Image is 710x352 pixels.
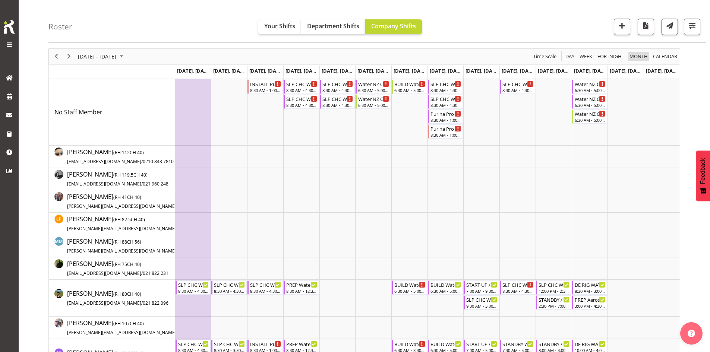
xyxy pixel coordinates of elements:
td: No Staff Member resource [49,79,175,146]
div: 12:00 PM - 2:30 PM [539,288,569,294]
div: 8:30 AM - 4:30 PM [502,87,533,93]
div: PREP Water NZ Conference 2025 [286,340,317,348]
span: RH 119.5 [115,172,133,178]
div: No Staff Member"s event - SLP CHC WORKSHOP Begin From Monday, September 29, 2025 at 8:30:00 AM GM... [428,80,463,94]
div: SLP CHC WORKSHOP [430,95,461,102]
span: [PERSON_NAME][EMAIL_ADDRESS][DOMAIN_NAME] [67,248,176,254]
button: Your Shifts [258,19,301,34]
div: PREP Aerospace 2025 @ WAREHOUSE [575,296,606,303]
div: Rosey McKimmie"s event - SLP CHC WORKSHOP Begin From Thursday, October 2, 2025 at 12:00:00 PM GMT... [536,280,571,295]
div: INSTALL Purina Pro Plan National Dog Show @ [GEOGRAPHIC_DATA] Rangiora On Site @ 0900 [250,340,281,348]
button: Feedback - Show survey [696,150,710,201]
div: 8:30 AM - 4:30 PM [502,288,533,294]
div: STANDBY / BREAK Water NZ Conference 2025 @ [PERSON_NAME] [539,340,569,348]
div: Water NZ Conference 2025 @ [PERSON_NAME] On site @ 0700 [358,80,389,88]
span: Your Shifts [264,22,295,30]
div: next period [63,49,75,64]
span: [DATE], [DATE] [430,67,464,74]
div: Water NZ Conference 2025 @ [PERSON_NAME] On site @ 0700 [575,110,606,117]
span: RH 82.5 [115,216,131,223]
div: 8:30 AM - 1:00 PM [250,87,281,93]
span: [PERSON_NAME][EMAIL_ADDRESS][DOMAIN_NAME] [67,329,176,336]
span: [DATE], [DATE] [538,67,572,74]
div: No Staff Member"s event - INSTALL Purina Pro Plan National Dog Show @ Mainpower Stadium Rangiora ... [247,80,283,94]
span: ( CH 40) [113,216,145,223]
span: [DATE], [DATE] [357,67,391,74]
div: 6:30 AM - 5:00 PM [430,288,461,294]
div: No Staff Member"s event - SLP CHC WORKSHOP Begin From Thursday, September 25, 2025 at 8:30:00 AM ... [284,80,319,94]
td: Jesse Hawira resource [49,190,175,213]
button: Filter Shifts [684,19,700,35]
div: SLP CHC WORKSHOP [502,281,533,288]
div: 3:00 PM - 4:30 PM [575,303,606,309]
div: Rosey McKimmie"s event - SLP CHC WORKSHOP Begin From Tuesday, September 30, 2025 at 9:30:00 AM GM... [464,295,499,310]
span: [DATE], [DATE] [213,67,247,74]
div: No Staff Member"s event - SLP CHC WORKSHOP Begin From Friday, September 26, 2025 at 8:30:00 AM GM... [320,80,355,94]
span: [PERSON_NAME] [67,170,168,187]
td: Micah Hetrick resource [49,257,175,280]
div: 8:30 AM - 4:30 PM [286,102,317,108]
div: No Staff Member"s event - Water NZ Conference 2025 @ Te Pae On site @ 0700 Begin From Saturday, S... [356,95,391,109]
span: RH 107 [115,320,130,327]
span: 0210 843 7810 [143,158,174,165]
div: 6:30 AM - 5:00 PM [575,117,606,123]
span: [DATE] - [DATE] [77,52,117,61]
span: / [141,270,143,276]
span: RH 80 [115,291,127,297]
span: Day [565,52,575,61]
div: 8:30 AM - 3:00 PM [575,288,606,294]
td: Shaun Dalgetty resource [49,317,175,339]
div: 8:30 AM - 4:30 PM [214,288,245,294]
span: RH 112 [115,149,130,156]
div: 8:30 AM - 4:30 PM [178,288,209,294]
button: Timeline Week [578,52,594,61]
span: [DATE], [DATE] [394,67,427,74]
div: 8:30 AM - 4:30 PM [250,288,281,294]
a: [PERSON_NAME](RH 75CH 40)[EMAIL_ADDRESS][DOMAIN_NAME]/021 822 231 [67,259,168,277]
div: No Staff Member"s event - SLP CHC WORKSHOP Begin From Monday, September 29, 2025 at 8:30:00 AM GM... [428,95,463,109]
button: Previous [51,52,61,61]
span: [PERSON_NAME][EMAIL_ADDRESS][DOMAIN_NAME] [67,225,176,232]
td: Rosey McKimmie resource [49,280,175,317]
div: 8:30 AM - 4:30 PM [286,87,317,93]
a: [PERSON_NAME](RH 41CH 40)[PERSON_NAME][EMAIL_ADDRESS][DOMAIN_NAME] [67,192,203,210]
span: Fortnight [597,52,625,61]
div: DE RIG WATER NZ - SLP CHC WORKSHOP [575,340,606,348]
div: Rosey McKimmie"s event - SLP CHC WORKSHOP Begin From Wednesday, October 1, 2025 at 8:30:00 AM GMT... [500,280,535,295]
div: Water NZ Conference 2025 @ [PERSON_NAME] On site @ 0700 [358,95,389,102]
div: SLP CHC WORKSHOP [250,281,281,288]
div: Sep 22 - Oct 05, 2025 [75,49,128,64]
a: [PERSON_NAME](RH 88CH 56)[PERSON_NAME][EMAIL_ADDRESS][DOMAIN_NAME] [67,237,203,255]
div: 8:30 AM - 1:00 PM [430,132,461,138]
span: [PERSON_NAME] [67,260,168,277]
div: Rosey McKimmie"s event - PREP Aerospace 2025 @ WAREHOUSE Begin From Friday, October 3, 2025 at 3:... [572,295,608,310]
span: [EMAIL_ADDRESS][DOMAIN_NAME] [67,181,141,187]
span: ( CH 40) [113,172,148,178]
div: Water NZ Conference 2025 @ [PERSON_NAME] On site @ 0700 [575,95,606,102]
button: Add a new shift [614,19,630,35]
td: Aof Anujarawat resource [49,146,175,168]
div: previous period [50,49,63,64]
div: No Staff Member"s event - Water NZ Conference 2025 @ Te Pae On site @ 0700 Begin From Friday, Oct... [572,95,608,109]
a: [PERSON_NAME](RH 112CH 40)[EMAIL_ADDRESS][DOMAIN_NAME]/0210 843 7810 [67,148,174,165]
span: 021 960 248 [143,181,168,187]
span: / [141,181,143,187]
div: 6:30 AM - 5:00 PM [358,102,389,108]
button: Send a list of all shifts for the selected filtered period to all rostered employees. [662,19,678,35]
span: calendar [652,52,678,61]
span: [DATE], [DATE] [466,67,499,74]
div: 6:30 AM - 5:00 PM [358,87,389,93]
div: 6:30 AM - 5:00 PM [394,288,425,294]
div: Rosey McKimmie"s event - BUILD Water NZ Conference 2025 @ Te Pae On site @ 0700 Begin From Monday... [428,280,463,295]
span: [EMAIL_ADDRESS][DOMAIN_NAME] [67,270,141,276]
div: SLP CHC WORKSHOP [214,340,245,348]
img: help-xxl-2.png [688,330,695,337]
span: No Staff Member [54,108,102,116]
span: Week [579,52,593,61]
div: No Staff Member"s event - Purina Pro Plan National Dog Show @ Mainpower Stadium Rangiora On Site ... [428,124,463,139]
span: RH 41 [115,194,127,200]
div: 9:30 AM - 3:00 PM [466,303,497,309]
div: Rosey McKimmie"s event - BUILD Water NZ Conference 2025 @ Te Pae On site @ 0700 Begin From Sunday... [392,280,427,295]
td: Hayden Watts resource [49,168,175,190]
span: / [141,158,143,165]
